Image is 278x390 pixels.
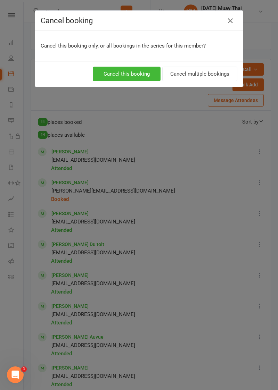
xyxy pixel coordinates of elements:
p: Cancel this booking only, or all bookings in the series for this member? [41,42,237,50]
button: Cancel this booking [93,67,161,81]
h4: Cancel booking [41,16,237,25]
button: Close [225,15,236,26]
iframe: Intercom live chat [7,366,24,383]
button: Cancel multiple bookings [162,67,237,81]
span: 1 [21,366,27,372]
